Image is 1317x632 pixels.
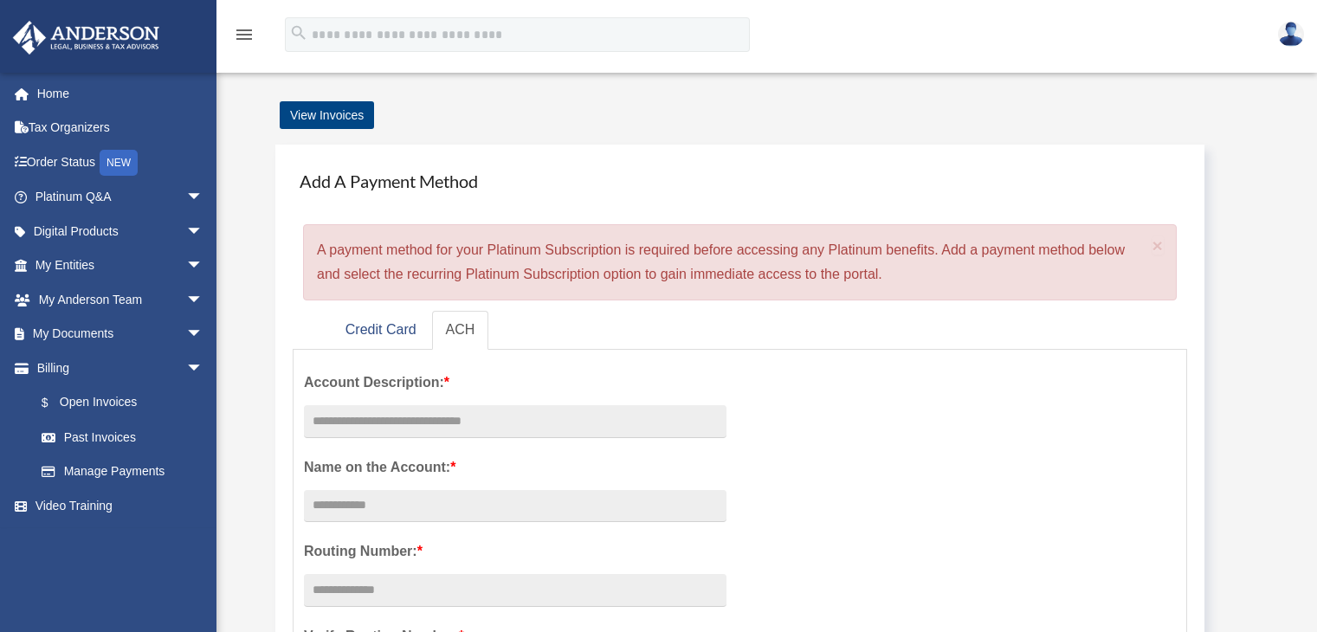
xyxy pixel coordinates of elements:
[186,282,221,318] span: arrow_drop_down
[186,317,221,352] span: arrow_drop_down
[12,76,229,111] a: Home
[186,214,221,249] span: arrow_drop_down
[51,392,60,414] span: $
[1152,236,1164,255] button: Close
[12,180,229,215] a: Platinum Q&Aarrow_drop_down
[12,214,229,248] a: Digital Productsarrow_drop_down
[186,351,221,386] span: arrow_drop_down
[12,282,229,317] a: My Anderson Teamarrow_drop_down
[1152,235,1164,255] span: ×
[1278,22,1304,47] img: User Pic
[186,180,221,216] span: arrow_drop_down
[289,23,308,42] i: search
[280,101,374,129] a: View Invoices
[186,248,221,284] span: arrow_drop_down
[24,455,221,489] a: Manage Payments
[304,539,726,564] label: Routing Number:
[24,420,229,455] a: Past Invoices
[304,371,726,395] label: Account Description:
[234,24,255,45] i: menu
[293,162,1187,200] h4: Add A Payment Method
[12,111,229,145] a: Tax Organizers
[24,385,229,421] a: $Open Invoices
[12,317,229,351] a: My Documentsarrow_drop_down
[332,311,430,350] a: Credit Card
[100,150,138,176] div: NEW
[234,30,255,45] a: menu
[12,145,229,180] a: Order StatusNEW
[303,224,1177,300] div: A payment method for your Platinum Subscription is required before accessing any Platinum benefit...
[12,351,229,385] a: Billingarrow_drop_down
[304,455,726,480] label: Name on the Account:
[12,488,229,523] a: Video Training
[432,311,489,350] a: ACH
[12,248,229,283] a: My Entitiesarrow_drop_down
[8,21,165,55] img: Anderson Advisors Platinum Portal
